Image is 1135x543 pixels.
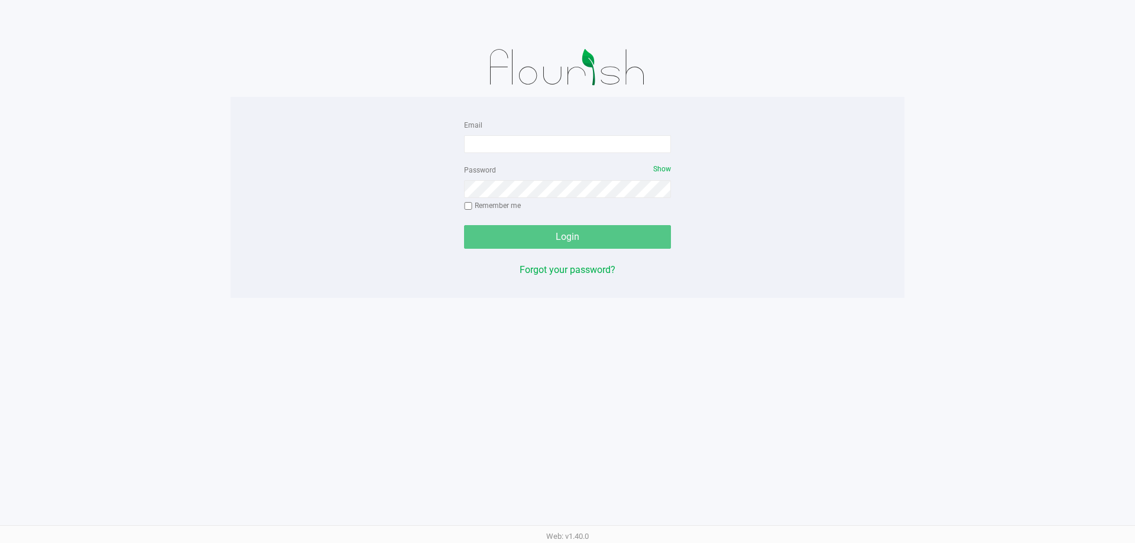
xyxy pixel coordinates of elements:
span: Show [653,165,671,173]
input: Remember me [464,202,472,210]
span: Web: v1.40.0 [546,532,589,541]
label: Email [464,120,482,131]
label: Remember me [464,200,521,211]
button: Forgot your password? [520,263,615,277]
label: Password [464,165,496,175]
